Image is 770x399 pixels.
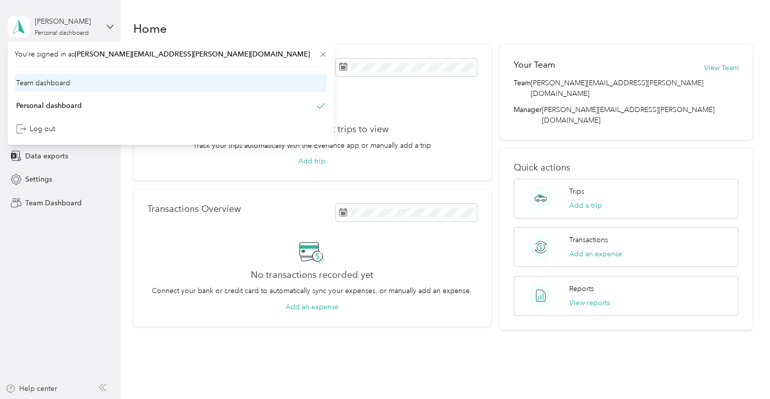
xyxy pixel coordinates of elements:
[147,204,241,214] p: Transactions Overview
[531,78,738,99] span: [PERSON_NAME][EMAIL_ADDRESS][PERSON_NAME][DOMAIN_NAME]
[35,16,98,27] div: [PERSON_NAME]
[514,104,542,126] span: Manager
[514,78,531,99] span: Team
[25,151,68,161] span: Data exports
[75,50,310,59] span: [PERSON_NAME][EMAIL_ADDRESS][PERSON_NAME][DOMAIN_NAME]
[703,63,738,73] button: View Team
[16,78,70,88] div: Team dashboard
[6,383,57,394] button: Help center
[16,124,55,134] div: Log out
[15,49,327,60] span: You’re signed in as
[251,270,373,280] h2: No transactions recorded yet
[514,59,555,71] h2: Your Team
[16,100,82,111] div: Personal dashboard
[569,186,584,197] p: Trips
[569,283,594,294] p: Reports
[542,105,714,125] span: [PERSON_NAME][EMAIL_ADDRESS][PERSON_NAME][DOMAIN_NAME]
[569,249,622,259] button: Add an expense
[133,23,167,34] h1: Home
[514,162,738,173] p: Quick actions
[25,174,52,185] span: Settings
[286,302,339,312] button: Add an expense
[152,286,472,296] p: Connect your bank or credit card to automatically sync your expenses, or manually add an expense.
[35,30,89,36] div: Personal dashboard
[298,156,325,166] button: Add trip
[25,198,82,208] span: Team Dashboard
[713,343,770,399] iframe: Everlance-gr Chat Button Frame
[569,298,610,308] button: View reports
[193,140,431,151] p: Track your trips automatically with the Everlance app or manually add a trip
[569,200,602,211] button: Add a trip
[569,235,608,245] p: Transactions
